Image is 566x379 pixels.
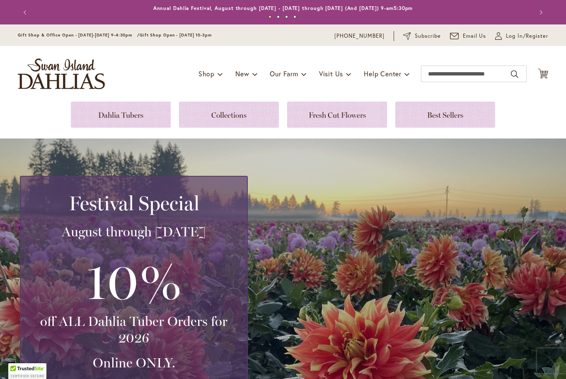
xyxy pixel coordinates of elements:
h3: 10% [31,248,237,313]
a: Email Us [450,32,486,40]
span: Shop [198,69,215,78]
span: Gift Shop Open - [DATE] 10-3pm [140,32,212,38]
span: Email Us [463,32,486,40]
button: 3 of 4 [285,15,288,18]
span: Visit Us [319,69,343,78]
h2: Festival Special [31,192,237,215]
a: store logo [18,58,105,89]
span: Our Farm [270,69,298,78]
button: 4 of 4 [293,15,296,18]
span: Subscribe [415,32,441,40]
span: New [235,69,249,78]
span: Help Center [364,69,402,78]
h3: off ALL Dahlia Tuber Orders for 2026 [31,313,237,346]
span: Log In/Register [506,32,548,40]
button: 1 of 4 [268,15,271,18]
a: [PHONE_NUMBER] [334,32,385,40]
a: Subscribe [403,32,441,40]
a: Log In/Register [495,32,548,40]
button: 2 of 4 [277,15,280,18]
a: Annual Dahlia Festival, August through [DATE] - [DATE] through [DATE] (And [DATE]) 9-am5:30pm [153,5,413,11]
button: Previous [18,4,34,21]
button: Next [532,4,548,21]
h3: August through [DATE] [31,224,237,240]
span: Gift Shop & Office Open - [DATE]-[DATE] 9-4:30pm / [18,32,140,38]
